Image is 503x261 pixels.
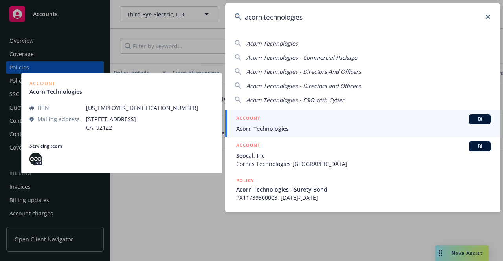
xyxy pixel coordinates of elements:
[246,40,298,47] span: Acorn Technologies
[236,141,260,151] h5: ACCOUNT
[236,210,254,218] h5: POLICY
[236,151,491,160] span: Seocal, Inc
[236,114,260,124] h5: ACCOUNT
[225,3,500,31] input: Search...
[225,206,500,240] a: POLICY
[225,137,500,172] a: ACCOUNTBISeocal, IncCornes Technologies [GEOGRAPHIC_DATA]
[246,68,361,75] span: Acorn Technologies - Directors And Officers
[472,116,488,123] span: BI
[472,143,488,150] span: BI
[236,185,491,193] span: Acorn Technologies - Surety Bond
[225,110,500,137] a: ACCOUNTBIAcorn Technologies
[236,160,491,168] span: Cornes Technologies [GEOGRAPHIC_DATA]
[246,96,344,104] span: Acorn Technologies - E&O with Cyber
[236,193,491,202] span: PA11739300003, [DATE]-[DATE]
[246,54,357,61] span: Acorn Technologies - Commercial Package
[246,82,361,89] span: Acorn Technologies - Directors and Officers
[236,177,254,184] h5: POLICY
[236,124,491,133] span: Acorn Technologies
[225,172,500,206] a: POLICYAcorn Technologies - Surety BondPA11739300003, [DATE]-[DATE]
